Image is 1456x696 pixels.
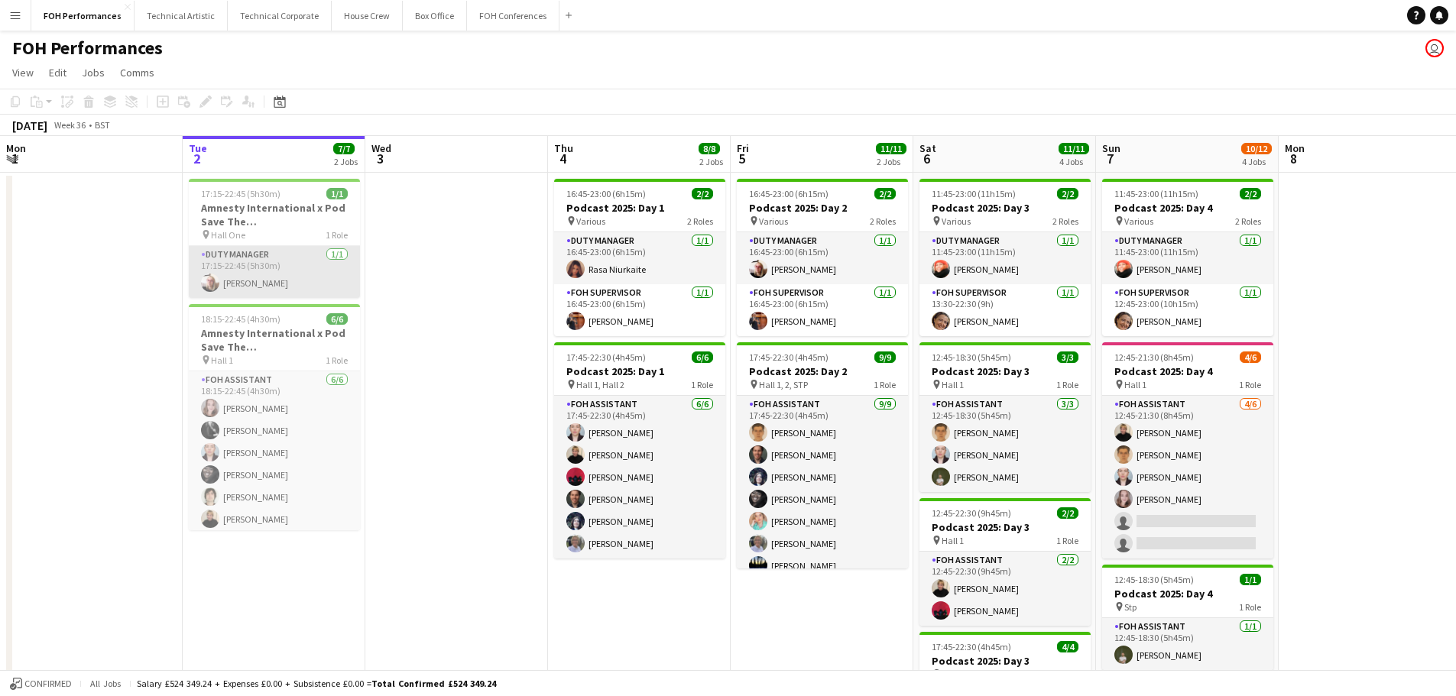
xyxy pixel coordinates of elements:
[1057,351,1078,363] span: 3/3
[371,678,496,689] span: Total Confirmed £524 349.24
[189,326,360,354] h3: Amnesty International x Pod Save The [GEOGRAPHIC_DATA]
[932,641,1011,652] span: 17:45-22:30 (4h45m)
[554,232,725,284] app-card-role: Duty Manager1/116:45-23:00 (6h15m)Rasa Niurkaite
[874,188,896,199] span: 2/2
[932,351,1011,363] span: 12:45-18:30 (5h45m)
[1235,215,1261,227] span: 2 Roles
[1059,143,1089,154] span: 11/11
[332,1,403,31] button: House Crew
[1056,379,1078,390] span: 1 Role
[917,150,936,167] span: 6
[24,678,72,689] span: Confirmed
[8,675,74,692] button: Confirmed
[1102,141,1120,155] span: Sun
[919,520,1091,534] h3: Podcast 2025: Day 3
[919,232,1091,284] app-card-role: Duty Manager1/111:45-23:00 (11h15m)[PERSON_NAME]
[1283,150,1305,167] span: 8
[749,351,829,363] span: 17:45-22:30 (4h45m)
[1057,188,1078,199] span: 2/2
[49,66,66,79] span: Edit
[554,179,725,336] app-job-card: 16:45-23:00 (6h15m)2/2Podcast 2025: Day 1 Various2 RolesDuty Manager1/116:45-23:00 (6h15m)Rasa Ni...
[1425,39,1444,57] app-user-avatar: Visitor Services
[1059,156,1088,167] div: 4 Jobs
[942,379,964,390] span: Hall 1
[1242,156,1271,167] div: 4 Jobs
[737,342,908,568] app-job-card: 17:45-22:30 (4h45m)9/9Podcast 2025: Day 2 Hall 1, 2, STP1 RoleFOH Assistant9/917:45-22:30 (4h45m)...
[189,179,360,298] app-job-card: 17:15-22:45 (5h30m)1/1Amnesty International x Pod Save The [GEOGRAPHIC_DATA] Hall One1 RoleDuty M...
[189,141,207,155] span: Tue
[369,150,391,167] span: 3
[1114,188,1198,199] span: 11:45-23:00 (11h15m)
[1285,141,1305,155] span: Mon
[1102,618,1273,670] app-card-role: FOH Assistant1/112:45-18:30 (5h45m)[PERSON_NAME]
[737,396,908,625] app-card-role: FOH Assistant9/917:45-22:30 (4h45m)[PERSON_NAME][PERSON_NAME][PERSON_NAME][PERSON_NAME][PERSON_NA...
[326,313,348,325] span: 6/6
[137,678,496,689] div: Salary £524 349.24 + Expenses £0.00 + Subsistence £0.00 =
[699,143,720,154] span: 8/8
[186,150,207,167] span: 2
[6,63,40,83] a: View
[1240,188,1261,199] span: 2/2
[942,535,964,546] span: Hall 1
[737,284,908,336] app-card-role: FOH Supervisor1/116:45-23:00 (6h15m)[PERSON_NAME]
[749,188,829,199] span: 16:45-23:00 (6h15m)
[12,66,34,79] span: View
[737,232,908,284] app-card-role: Duty Manager1/116:45-23:00 (6h15m)[PERSON_NAME]
[1102,565,1273,670] app-job-card: 12:45-18:30 (5h45m)1/1Podcast 2025: Day 4 Stp1 RoleFOH Assistant1/112:45-18:30 (5h45m)[PERSON_NAME]
[554,141,573,155] span: Thu
[919,179,1091,336] div: 11:45-23:00 (11h15m)2/2Podcast 2025: Day 3 Various2 RolesDuty Manager1/111:45-23:00 (11h15m)[PERS...
[4,150,26,167] span: 1
[699,156,723,167] div: 2 Jobs
[135,1,228,31] button: Technical Artistic
[1057,641,1078,652] span: 4/4
[552,150,573,167] span: 4
[326,354,348,366] span: 1 Role
[692,188,713,199] span: 2/2
[1241,143,1272,154] span: 10/12
[919,498,1091,626] app-job-card: 12:45-22:30 (9h45m)2/2Podcast 2025: Day 3 Hall 11 RoleFOH Assistant2/212:45-22:30 (9h45m)[PERSON_...
[874,351,896,363] span: 9/9
[576,379,624,390] span: Hall 1, Hall 2
[919,141,936,155] span: Sat
[919,201,1091,215] h3: Podcast 2025: Day 3
[43,63,73,83] a: Edit
[1052,215,1078,227] span: 2 Roles
[1102,179,1273,336] app-job-card: 11:45-23:00 (11h15m)2/2Podcast 2025: Day 4 Various2 RolesDuty Manager1/111:45-23:00 (11h15m)[PERS...
[1114,574,1194,585] span: 12:45-18:30 (5h45m)
[919,284,1091,336] app-card-role: FOH Supervisor1/113:30-22:30 (9h)[PERSON_NAME]
[12,118,47,133] div: [DATE]
[737,364,908,378] h3: Podcast 2025: Day 2
[1057,507,1078,519] span: 2/2
[1240,574,1261,585] span: 1/1
[50,119,89,131] span: Week 36
[1056,668,1078,680] span: 1 Role
[870,215,896,227] span: 2 Roles
[554,342,725,558] app-job-card: 17:45-22:30 (4h45m)6/6Podcast 2025: Day 1 Hall 1, Hall 21 RoleFOH Assistant6/617:45-22:30 (4h45m)...
[1239,601,1261,613] span: 1 Role
[1102,342,1273,558] app-job-card: 12:45-21:30 (8h45m)4/6Podcast 2025: Day 4 Hall 11 RoleFOH Assistant4/612:45-21:30 (8h45m)[PERSON_...
[919,364,1091,378] h3: Podcast 2025: Day 3
[189,304,360,530] app-job-card: 18:15-22:45 (4h30m)6/6Amnesty International x Pod Save The [GEOGRAPHIC_DATA] Hall 11 RoleFOH Assi...
[1100,150,1120,167] span: 7
[326,188,348,199] span: 1/1
[467,1,559,31] button: FOH Conferences
[201,188,280,199] span: 17:15-22:45 (5h30m)
[334,156,358,167] div: 2 Jobs
[326,229,348,241] span: 1 Role
[919,342,1091,492] div: 12:45-18:30 (5h45m)3/3Podcast 2025: Day 3 Hall 11 RoleFOH Assistant3/312:45-18:30 (5h45m)[PERSON_...
[1240,351,1261,363] span: 4/6
[932,507,1011,519] span: 12:45-22:30 (9h45m)
[333,143,355,154] span: 7/7
[734,150,749,167] span: 5
[919,396,1091,492] app-card-role: FOH Assistant3/312:45-18:30 (5h45m)[PERSON_NAME][PERSON_NAME][PERSON_NAME]
[566,351,646,363] span: 17:45-22:30 (4h45m)
[932,188,1016,199] span: 11:45-23:00 (11h15m)
[120,66,154,79] span: Comms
